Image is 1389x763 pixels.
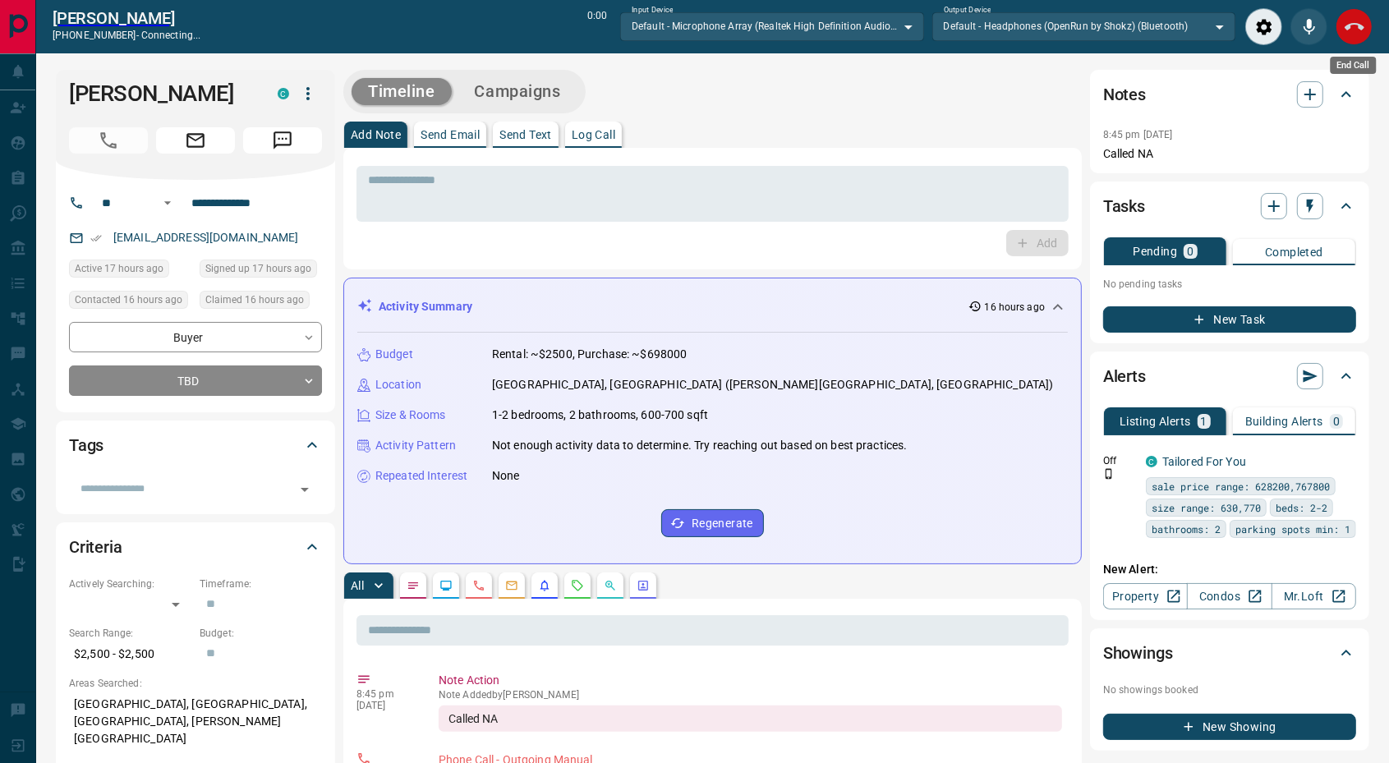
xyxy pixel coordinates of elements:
div: Tags [69,425,322,465]
p: 0 [1187,246,1194,257]
svg: Requests [571,579,584,592]
p: Log Call [572,129,615,140]
div: Default - Headphones (OpenRun by Shokz) (Bluetooth) [932,12,1235,40]
p: Note Action [439,672,1062,689]
p: Not enough activity data to determine. Try reaching out based on best practices. [492,437,908,454]
div: Mon Oct 13 2025 [69,291,191,314]
p: New Alert: [1103,561,1356,578]
p: No showings booked [1103,683,1356,697]
p: 1-2 bedrooms, 2 bathrooms, 600-700 sqft [492,407,708,424]
p: 16 hours ago [985,300,1045,315]
a: [PERSON_NAME] [53,8,200,28]
div: Alerts [1103,356,1356,396]
svg: Agent Actions [637,579,650,592]
p: Add Note [351,129,401,140]
p: None [492,467,520,485]
div: Showings [1103,633,1356,673]
p: Listing Alerts [1120,416,1191,427]
button: New Showing [1103,714,1356,740]
h1: [PERSON_NAME] [69,80,253,107]
div: Notes [1103,75,1356,114]
p: Note Added by [PERSON_NAME] [439,689,1062,701]
p: Pending [1133,246,1177,257]
h2: Tags [69,432,103,458]
a: Property [1103,583,1188,609]
span: sale price range: 628200,767800 [1152,478,1330,494]
svg: Notes [407,579,420,592]
svg: Opportunities [604,579,617,592]
label: Input Device [632,5,674,16]
p: Repeated Interest [375,467,467,485]
p: Budget [375,346,413,363]
button: Regenerate [661,509,764,537]
svg: Listing Alerts [538,579,551,592]
p: [GEOGRAPHIC_DATA], [GEOGRAPHIC_DATA], [GEOGRAPHIC_DATA], [PERSON_NAME][GEOGRAPHIC_DATA] [69,691,322,752]
p: [GEOGRAPHIC_DATA], [GEOGRAPHIC_DATA] ([PERSON_NAME][GEOGRAPHIC_DATA], [GEOGRAPHIC_DATA]) [492,376,1054,393]
span: Claimed 16 hours ago [205,292,304,308]
p: Building Alerts [1245,416,1323,427]
h2: Tasks [1103,193,1145,219]
label: Output Device [944,5,991,16]
div: Activity Summary16 hours ago [357,292,1068,322]
svg: Calls [472,579,485,592]
p: Areas Searched: [69,676,322,691]
svg: Lead Browsing Activity [439,579,453,592]
span: parking spots min: 1 [1235,521,1350,537]
svg: Push Notification Only [1103,468,1115,480]
div: Mon Oct 13 2025 [200,260,322,283]
span: size range: 630,770 [1152,499,1261,516]
button: Campaigns [458,78,577,105]
button: Open [293,478,316,501]
p: [PHONE_NUMBER] - [53,28,200,43]
span: Call [69,127,148,154]
p: [DATE] [356,700,414,711]
p: 0 [1333,416,1340,427]
a: Tailored For You [1162,455,1246,468]
span: bathrooms: 2 [1152,521,1221,537]
p: Actively Searching: [69,577,191,591]
p: Activity Pattern [375,437,456,454]
button: Timeline [352,78,452,105]
p: Budget: [200,626,322,641]
p: Completed [1265,246,1323,258]
div: Called NA [439,706,1062,732]
div: Mon Oct 13 2025 [69,260,191,283]
div: TBD [69,365,322,396]
div: Mon Oct 13 2025 [200,291,322,314]
p: 1 [1201,416,1207,427]
div: Tasks [1103,186,1356,226]
p: Location [375,376,421,393]
p: Search Range: [69,626,191,641]
p: $2,500 - $2,500 [69,641,191,668]
h2: Notes [1103,81,1146,108]
h2: Criteria [69,534,122,560]
button: Open [158,193,177,213]
span: Email [156,127,235,154]
p: 8:45 pm [DATE] [1103,129,1173,140]
p: Activity Summary [379,298,472,315]
p: 0:00 [587,8,607,45]
p: Called NA [1103,145,1356,163]
svg: Email Verified [90,232,102,244]
p: Send Text [499,129,552,140]
h2: Alerts [1103,363,1146,389]
div: Buyer [69,322,322,352]
p: Timeframe: [200,577,322,591]
a: Mr.Loft [1272,583,1356,609]
span: connecting... [141,30,200,41]
div: End Call [1336,8,1373,45]
div: Audio Settings [1245,8,1282,45]
p: Rental: ~$2500, Purchase: ~$698000 [492,346,687,363]
span: Signed up 17 hours ago [205,260,311,277]
svg: Emails [505,579,518,592]
span: Active 17 hours ago [75,260,163,277]
div: condos.ca [1146,456,1157,467]
div: Default - Microphone Array (Realtek High Definition Audio(SST)) [620,12,923,40]
p: All [351,580,364,591]
p: Off [1103,453,1136,468]
div: Mute [1290,8,1327,45]
span: Message [243,127,322,154]
p: 8:45 pm [356,688,414,700]
p: Send Email [421,129,480,140]
div: End Call [1331,57,1377,74]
